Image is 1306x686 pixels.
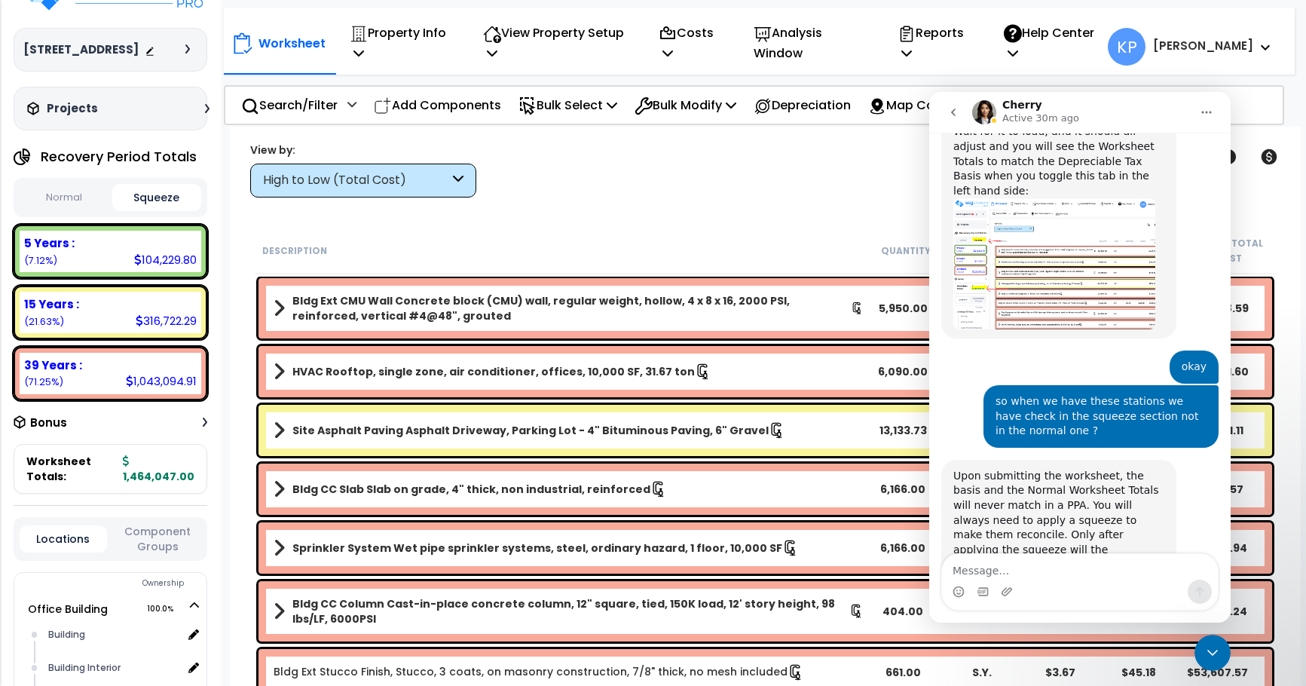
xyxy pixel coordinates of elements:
[864,423,942,438] div: 13,133.73
[1194,635,1231,671] iframe: Intercom live chat
[28,602,108,617] a: Office Building 100.0%
[868,95,1012,115] p: Map Components
[864,364,942,379] div: 6,090.00
[292,596,849,626] b: Bldg CC Column Cast-in-place concrete column, 12" square, tied, 150K load, 12' story height, 98 l...
[274,361,864,382] a: Assembly Title
[24,375,63,388] small: (71.25%)
[44,626,182,644] div: Building
[115,523,201,555] button: Component Groups
[754,95,851,115] p: Depreciation
[1021,665,1100,680] div: $3.67
[864,301,942,316] div: 5,950.00
[24,357,82,373] b: 39 Years :
[292,364,695,379] b: HVAC Rooftop, single zone, air conditioner, offices, 10,000 SF, 31.67 ton
[44,659,182,677] div: Building Interior
[1179,301,1257,316] div: $107,148.59
[898,23,971,63] p: Reports
[24,235,75,251] b: 5 Years :
[262,245,327,257] small: Description
[929,92,1231,623] iframe: Intercom live chat
[483,23,625,63] p: View Property Setup
[136,313,197,329] div: 316,722.29
[1108,28,1145,66] span: KP
[374,95,501,115] p: Add Components
[754,23,865,63] p: Analysis Window
[250,142,476,158] div: View by:
[292,293,851,323] b: Bldg Ext CMU Wall Concrete block (CMU) wall, regular weight, hollow, 4 x 8 x 16, 2000 PSI, reinfo...
[1179,541,1257,556] div: $66,914.94
[23,42,139,57] h3: [STREET_ADDRESS]
[942,665,1020,680] div: S.Y.
[292,482,650,497] b: Bldg CC Slab Slab on grade, 4" thick, non industrial, reinforced
[134,252,197,268] div: 104,229.80
[635,95,736,115] p: Bulk Modify
[112,184,201,211] button: Squeeze
[274,537,864,559] a: Assembly Title
[1179,423,1257,438] div: $82,561.11
[881,245,931,257] small: Quantity
[1179,604,1257,619] div: $64,241.24
[864,665,942,680] div: 661.00
[263,172,449,189] div: High to Low (Total Cost)
[274,293,864,323] a: Assembly Title
[147,600,187,618] span: 100.0%
[123,454,194,484] b: 1,464,047.00
[274,420,864,441] a: Assembly Title
[26,454,117,484] span: Worksheet Totals:
[745,87,859,123] div: Depreciation
[24,254,57,267] small: (7.12%)
[274,596,864,626] a: Assembly Title
[1100,665,1178,680] div: $45.18
[20,185,109,211] button: Normal
[1121,87,1218,124] div: Shortcuts
[864,541,942,556] div: 6,166.00
[274,479,864,500] a: Assembly Title
[1004,23,1100,63] p: Help Center
[292,541,782,556] b: Sprinkler System Wet pipe sprinkler systems, steel, ordinary hazard, 1 floor, 10,000 SF
[30,417,67,430] h3: Bonus
[41,149,197,164] h4: Recovery Period Totals
[1179,665,1257,680] div: $53,607.57
[258,33,326,54] p: Worksheet
[1179,482,1257,497] div: $71,011.57
[659,23,722,63] p: Costs
[126,373,197,389] div: 1,043,094.91
[864,604,942,619] div: 404.00
[47,101,98,116] h3: Projects
[864,482,942,497] div: 6,166.00
[274,664,804,679] a: Individual Item
[350,23,451,63] p: Property Info
[518,95,617,115] p: Bulk Select
[24,296,79,312] b: 15 Years :
[1179,364,1257,379] div: $106,391.60
[24,315,64,328] small: (21.63%)
[1153,38,1253,54] b: [PERSON_NAME]
[241,95,338,115] p: Search/Filter
[365,87,509,123] div: Add Components
[292,423,769,438] b: Site Asphalt Paving Asphalt Driveway, Parking Lot - 4" Bituminous Paving, 6" Gravel
[44,574,206,593] div: Ownership
[20,525,107,553] button: Locations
